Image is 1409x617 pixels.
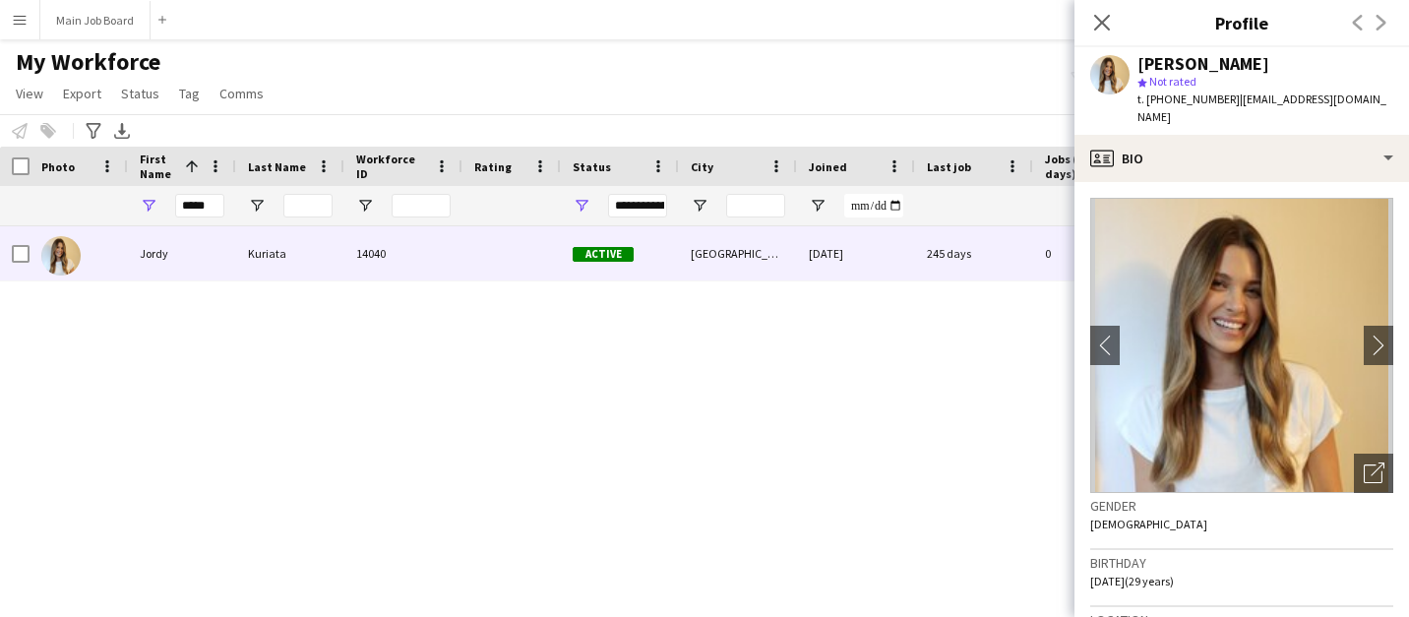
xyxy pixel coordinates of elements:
[1137,92,1240,106] span: t. [PHONE_NUMBER]
[573,247,634,262] span: Active
[344,226,462,280] div: 14040
[809,159,847,174] span: Joined
[1074,10,1409,35] h3: Profile
[1090,497,1393,515] h3: Gender
[1090,574,1174,588] span: [DATE] (29 years)
[1149,74,1196,89] span: Not rated
[175,194,224,217] input: First Name Filter Input
[1137,55,1269,73] div: [PERSON_NAME]
[63,85,101,102] span: Export
[915,226,1033,280] div: 245 days
[8,81,51,106] a: View
[16,47,160,77] span: My Workforce
[140,152,177,181] span: First Name
[16,85,43,102] span: View
[113,81,167,106] a: Status
[236,226,344,280] div: Kuriata
[128,226,236,280] div: Jordy
[474,159,512,174] span: Rating
[573,197,590,215] button: Open Filter Menu
[1090,198,1393,493] img: Crew avatar or photo
[219,85,264,102] span: Comms
[82,119,105,143] app-action-btn: Advanced filters
[356,197,374,215] button: Open Filter Menu
[248,197,266,215] button: Open Filter Menu
[121,85,159,102] span: Status
[392,194,451,217] input: Workforce ID Filter Input
[212,81,272,106] a: Comms
[809,197,827,215] button: Open Filter Menu
[356,152,427,181] span: Workforce ID
[1090,554,1393,572] h3: Birthday
[110,119,134,143] app-action-btn: Export XLSX
[691,197,708,215] button: Open Filter Menu
[283,194,333,217] input: Last Name Filter Input
[797,226,915,280] div: [DATE]
[1074,135,1409,182] div: Bio
[1137,92,1386,124] span: | [EMAIL_ADDRESS][DOMAIN_NAME]
[40,1,151,39] button: Main Job Board
[691,159,713,174] span: City
[41,236,81,276] img: Jordy Kuriata
[679,226,797,280] div: [GEOGRAPHIC_DATA]
[248,159,306,174] span: Last Name
[41,159,75,174] span: Photo
[927,159,971,174] span: Last job
[1045,152,1126,181] span: Jobs (last 90 days)
[726,194,785,217] input: City Filter Input
[573,159,611,174] span: Status
[844,194,903,217] input: Joined Filter Input
[1354,454,1393,493] div: Open photos pop-in
[55,81,109,106] a: Export
[171,81,208,106] a: Tag
[1033,226,1161,280] div: 0
[179,85,200,102] span: Tag
[140,197,157,215] button: Open Filter Menu
[1090,517,1207,531] span: [DEMOGRAPHIC_DATA]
